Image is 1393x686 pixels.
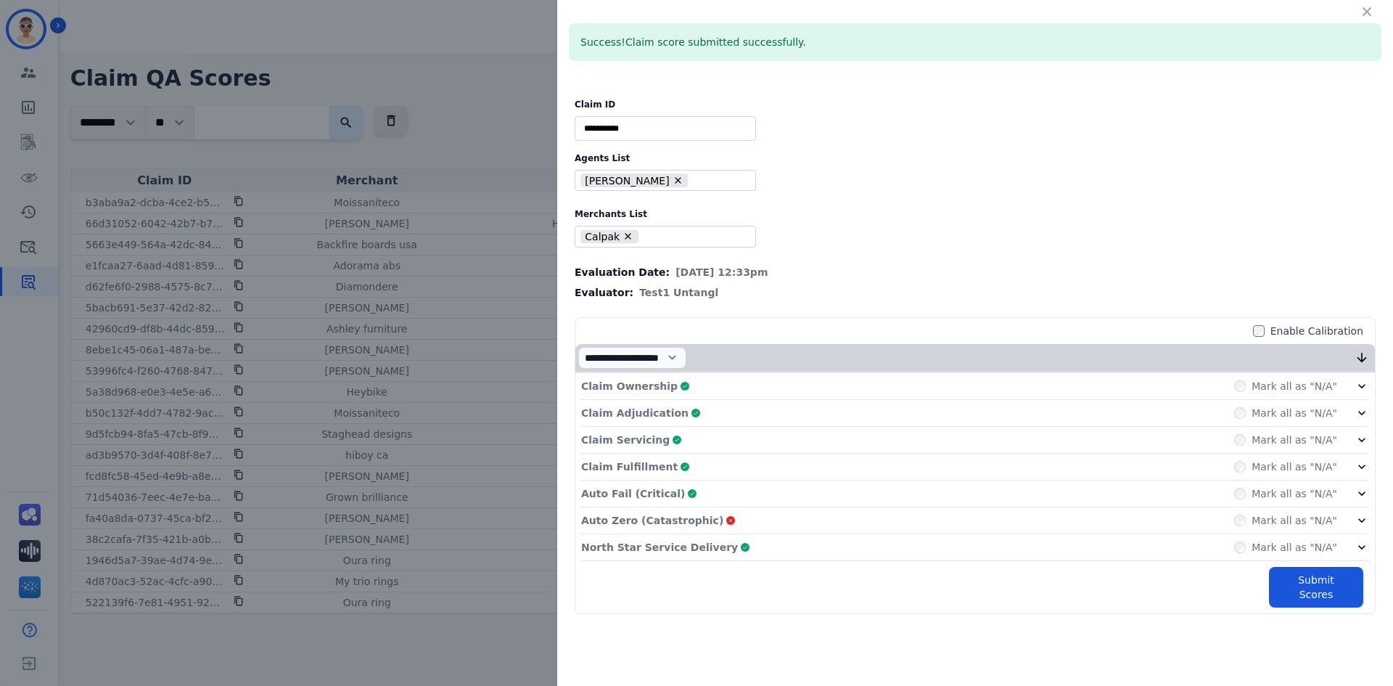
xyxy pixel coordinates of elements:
[575,208,1376,220] label: Merchants List
[581,433,670,447] p: Claim Servicing
[580,173,689,187] li: [PERSON_NAME]
[1252,460,1337,474] label: Mark all as "N/A"
[580,230,638,244] li: Calpak
[1252,486,1337,501] label: Mark all as "N/A"
[580,36,625,48] span: Success!
[1269,567,1363,608] button: Submit Scores
[581,379,678,393] p: Claim Ownership
[1252,433,1337,447] label: Mark all as "N/A"
[581,406,689,420] p: Claim Adjudication
[673,175,683,186] button: Remove Aleah Carroll
[575,152,1376,164] label: Agents List
[1252,540,1337,555] label: Mark all as "N/A"
[1270,324,1363,338] label: Enable Calibration
[675,265,768,279] span: [DATE] 12:33pm
[578,172,747,189] ul: selected options
[580,35,806,49] div: Claim score submitted successfully.
[1252,406,1337,420] label: Mark all as "N/A"
[581,486,685,501] p: Auto Fail (Critical)
[622,231,633,242] button: Remove Calpak
[578,228,747,245] ul: selected options
[575,99,1376,110] label: Claim ID
[639,285,718,300] span: Test1 Untangl
[575,285,1376,300] div: Evaluator:
[1252,513,1337,528] label: Mark all as "N/A"
[581,540,738,555] p: North Star Service Delivery
[581,460,678,474] p: Claim Fulfillment
[1252,379,1337,393] label: Mark all as "N/A"
[581,513,723,528] p: Auto Zero (Catastrophic)
[575,265,1376,279] div: Evaluation Date:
